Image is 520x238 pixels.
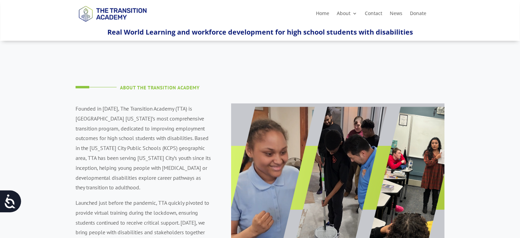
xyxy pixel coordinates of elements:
a: Logo-Noticias [76,21,149,27]
img: TTA Brand_TTA Primary Logo_Horizontal_Light BG [76,1,149,26]
a: Donate [410,11,426,18]
a: Home [316,11,329,18]
span: Real World Learning and workforce development for high school students with disabilities [107,27,413,37]
h4: About The Transition Academy [120,85,211,93]
a: Contact [365,11,382,18]
a: News [390,11,402,18]
span: Founded in [DATE], The Transition Academy (TTA) is [GEOGRAPHIC_DATA] [US_STATE]’s most comprehens... [76,105,211,191]
a: About [337,11,357,18]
